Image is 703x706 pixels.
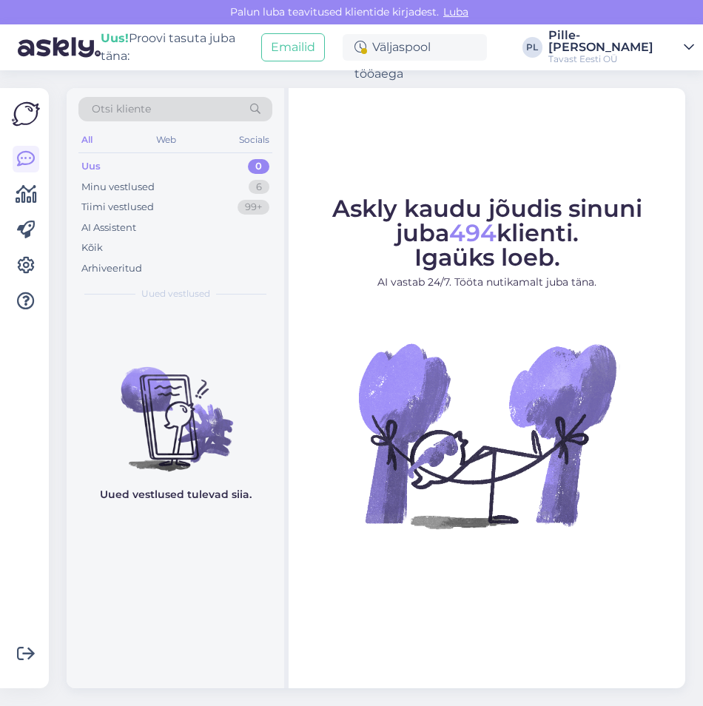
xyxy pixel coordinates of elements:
span: Otsi kliente [92,101,151,117]
div: Tiimi vestlused [81,200,154,215]
div: Pille-[PERSON_NAME] [548,30,678,53]
div: 6 [249,180,269,195]
div: AI Assistent [81,221,136,235]
a: Pille-[PERSON_NAME]Tavast Eesti OÜ [548,30,694,65]
span: Askly kaudu jõudis sinuni juba klienti. Igaüks loeb. [332,194,642,272]
span: Luba [439,5,473,19]
img: No Chat active [354,302,620,568]
button: Emailid [261,33,325,61]
span: Uued vestlused [141,287,210,300]
div: Proovi tasuta juba täna: [101,30,255,65]
div: Arhiveeritud [81,261,142,276]
div: Minu vestlused [81,180,155,195]
img: Askly Logo [12,100,40,128]
div: Tavast Eesti OÜ [548,53,678,65]
div: 0 [248,159,269,174]
div: Uus [81,159,101,174]
b: Uus! [101,31,129,45]
span: 494 [449,218,497,247]
div: Web [153,130,179,149]
div: Socials [236,130,272,149]
div: PL [522,37,542,58]
div: 99+ [238,200,269,215]
div: All [78,130,95,149]
img: No chats [67,340,284,474]
div: Kõik [81,241,103,255]
div: Väljaspool tööaega [343,34,487,61]
p: AI vastab 24/7. Tööta nutikamalt juba täna. [302,275,672,290]
p: Uued vestlused tulevad siia. [100,487,252,502]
